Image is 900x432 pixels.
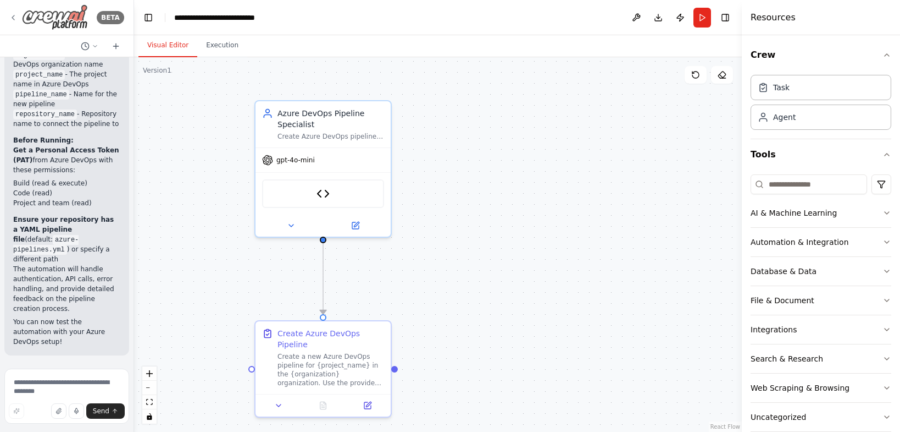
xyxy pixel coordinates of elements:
[751,382,849,393] div: Web Scraping & Browsing
[174,12,286,23] nav: breadcrumb
[13,264,120,314] p: The automation will handle authentication, API calls, error handling, and provide detailed feedba...
[9,403,24,419] button: Improve this prompt
[13,110,77,119] code: repository_name
[254,320,392,418] div: Create Azure DevOps PipelineCreate a new Azure DevOps pipeline for {project_name} in the {organiz...
[751,374,891,402] button: Web Scraping & Browsing
[751,40,891,70] button: Crew
[13,50,120,69] li: - Your Azure DevOps organization name
[751,353,823,364] div: Search & Research
[751,237,849,248] div: Automation & Integration
[751,70,891,139] div: Crew
[751,286,891,315] button: File & Document
[751,295,814,306] div: File & Document
[51,403,66,419] button: Upload files
[13,70,65,80] code: project_name
[142,381,157,395] button: zoom out
[316,187,330,200] img: Azure DevOps Pipeline Tool
[751,403,891,431] button: Uncategorized
[142,367,157,424] div: React Flow controls
[751,324,797,335] div: Integrations
[718,10,733,25] button: Hide right sidebar
[751,315,891,344] button: Integrations
[324,219,386,232] button: Open in side panel
[141,10,156,25] button: Hide left sidebar
[86,403,125,419] button: Send
[13,178,120,188] li: Build (read & execute)
[22,4,88,30] img: Logo
[277,328,384,350] div: Create Azure DevOps Pipeline
[751,412,806,423] div: Uncategorized
[13,90,69,100] code: pipeline_name
[97,11,124,24] div: BETA
[318,243,329,314] g: Edge from 5a2dcad7-10f7-4d57-bbc4-4975fb3f9922 to a52022cf-03db-4db0-8701-ba251ed31b3c
[93,407,109,415] span: Send
[13,136,74,144] strong: Before Running:
[751,139,891,170] button: Tools
[13,145,120,175] p: from Azure DevOps with these permissions:
[13,235,79,255] code: azure-pipelines.yml
[277,352,384,387] div: Create a new Azure DevOps pipeline for {project_name} in the {organization} organization. Use the...
[13,109,120,129] li: - Repository name to connect the pipeline to
[142,395,157,409] button: fit view
[348,399,386,412] button: Open in side panel
[300,399,347,412] button: No output available
[76,40,103,53] button: Switch to previous chat
[142,409,157,424] button: toggle interactivity
[13,215,120,264] p: (default: ) or specify a different path
[277,108,384,130] div: Azure DevOps Pipeline Specialist
[142,367,157,381] button: zoom in
[13,188,120,198] li: Code (read)
[773,112,796,123] div: Agent
[143,66,171,75] div: Version 1
[277,132,384,141] div: Create Azure DevOps pipelines based on user requirements, ensuring proper configuration and integ...
[751,257,891,286] button: Database & Data
[751,266,816,277] div: Database & Data
[276,156,315,165] span: gpt-4o-mini
[13,198,120,208] li: Project and team (read)
[138,34,197,57] button: Visual Editor
[13,317,120,347] p: You can now test the automation with your Azure DevOps setup!
[751,344,891,373] button: Search & Research
[751,199,891,227] button: AI & Machine Learning
[13,146,119,164] strong: Get a Personal Access Token (PAT)
[751,207,837,218] div: AI & Machine Learning
[710,424,740,430] a: React Flow attribution
[751,11,796,24] h4: Resources
[751,228,891,256] button: Automation & Integration
[254,100,392,238] div: Azure DevOps Pipeline SpecialistCreate Azure DevOps pipelines based on user requirements, ensurin...
[13,89,120,109] li: - Name for the new pipeline
[69,403,84,419] button: Click to speak your automation idea
[13,216,114,243] strong: Ensure your repository has a YAML pipeline file
[13,69,120,89] li: - The project name in Azure DevOps
[773,82,790,93] div: Task
[197,34,247,57] button: Execution
[107,40,125,53] button: Start a new chat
